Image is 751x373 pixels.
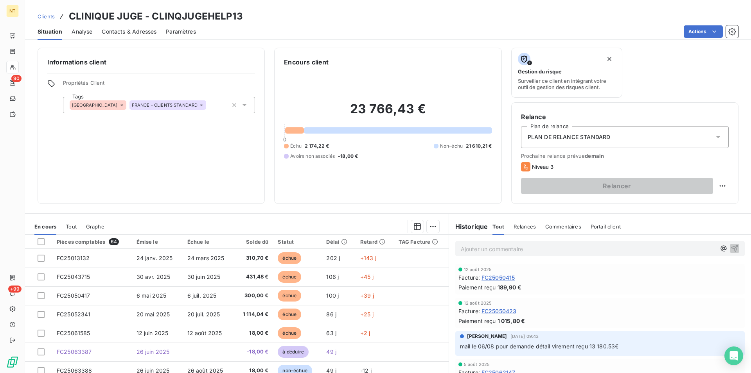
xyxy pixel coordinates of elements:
span: 0 [283,136,286,143]
span: Propriétés Client [63,80,255,91]
span: 106 j [326,273,339,280]
div: Pièces comptables [57,238,127,245]
span: Échu [290,143,302,150]
span: +45 j [360,273,374,280]
span: 30 avr. 2025 [137,273,171,280]
span: échue [278,309,301,320]
span: +143 j [360,255,376,261]
div: Open Intercom Messenger [724,346,743,365]
span: 49 j [326,348,336,355]
span: +2 j [360,330,370,336]
span: FC25050415 [482,273,515,282]
span: Analyse [72,28,92,36]
span: 86 j [326,311,336,318]
span: échue [278,252,301,264]
span: Contacts & Adresses [102,28,156,36]
div: TAG Facture [399,239,444,245]
span: FC25052341 [57,311,91,318]
span: PLAN DE RELANCE STANDARD [528,133,611,141]
a: Clients [38,12,55,20]
img: Logo LeanPay [6,356,19,368]
span: 5 août 2025 [464,362,490,367]
span: FC25043715 [57,273,90,280]
span: Graphe [86,223,104,230]
div: Échue le [187,239,230,245]
span: 63 j [326,330,336,336]
span: 90 [11,75,22,82]
span: Paiement reçu [458,317,496,325]
input: Ajouter une valeur [206,102,212,109]
span: 6 mai 2025 [137,292,167,299]
span: 21 610,21 € [466,143,492,150]
span: Portail client [591,223,621,230]
div: Délai [326,239,351,245]
span: Non-échu [440,143,463,150]
span: 6 juil. 2025 [187,292,217,299]
span: FRANCE - CLIENTS STANDARD [132,103,198,107]
span: 300,00 € [239,292,269,300]
span: FC25050417 [57,292,90,299]
span: +99 [8,286,22,293]
span: FC25063387 [57,348,92,355]
span: +39 j [360,292,374,299]
div: Statut [278,239,317,245]
button: Gestion du risqueSurveiller ce client en intégrant votre outil de gestion des risques client. [511,48,623,98]
span: Niveau 3 [532,164,553,170]
span: +25 j [360,311,374,318]
span: 12 août 2025 [464,301,492,305]
span: 1 015,80 € [498,317,525,325]
span: 12 août 2025 [187,330,222,336]
span: 18,00 € [239,329,269,337]
span: 20 mai 2025 [137,311,170,318]
span: Commentaires [545,223,581,230]
span: En cours [34,223,56,230]
span: 202 j [326,255,340,261]
span: Tout [66,223,77,230]
span: 189,90 € [498,283,521,291]
span: 64 [109,238,119,245]
button: Relancer [521,178,713,194]
span: [GEOGRAPHIC_DATA] [72,103,118,107]
h6: Informations client [47,57,255,67]
span: Tout [492,223,504,230]
span: 12 juin 2025 [137,330,169,336]
span: 100 j [326,292,339,299]
span: Prochaine relance prévue [521,153,729,159]
span: Surveiller ce client en intégrant votre outil de gestion des risques client. [518,78,616,90]
span: 2 174,22 € [305,143,329,150]
div: Retard [360,239,389,245]
span: 30 juin 2025 [187,273,221,280]
span: FC25050423 [482,307,517,315]
span: Relances [514,223,536,230]
span: Facture : [458,307,480,315]
div: Émise le [137,239,178,245]
div: Solde dû [239,239,269,245]
span: mail le 06/08 pour demande détail virement reçu 13 180.53€ [460,343,619,350]
h6: Historique [449,222,488,231]
span: échue [278,271,301,283]
span: Avoirs non associés [290,153,335,160]
h6: Encours client [284,57,329,67]
span: échue [278,327,301,339]
span: Paiement reçu [458,283,496,291]
span: 1 114,04 € [239,311,269,318]
span: 12 août 2025 [464,267,492,272]
a: 90 [6,77,18,89]
span: FC25013132 [57,255,90,261]
span: Situation [38,28,62,36]
span: 24 janv. 2025 [137,255,173,261]
span: FC25061585 [57,330,90,336]
span: 310,70 € [239,254,269,262]
span: demain [585,153,604,159]
span: [DATE] 09:43 [510,334,539,339]
h3: CLINIQUE JUGE - CLINQJUGEHELP13 [69,9,243,23]
span: 431,48 € [239,273,269,281]
span: à déduire [278,346,308,358]
span: 26 juin 2025 [137,348,170,355]
h6: Relance [521,112,729,121]
div: NT [6,5,19,17]
span: 20 juil. 2025 [187,311,220,318]
h2: 23 766,43 € [284,101,492,125]
span: -18,00 € [338,153,358,160]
